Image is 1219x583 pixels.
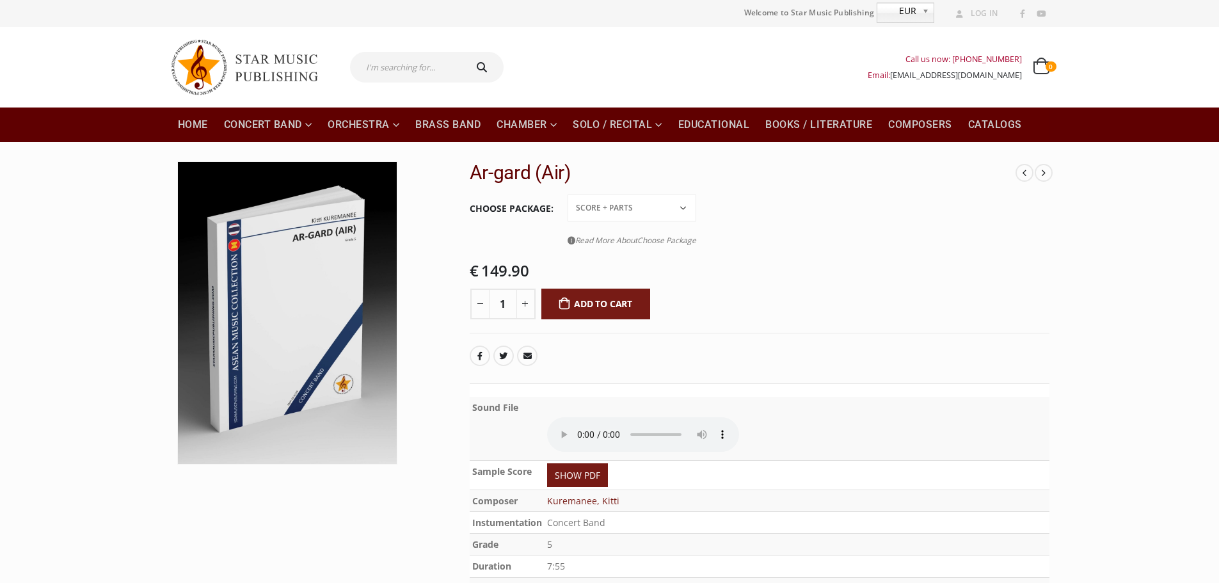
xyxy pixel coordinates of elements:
a: Facebook [1014,6,1031,22]
span: Choose Package [637,235,696,246]
bdi: 149.90 [470,260,529,281]
a: Catalogs [960,108,1030,142]
span: Welcome to Star Music Publishing [744,3,875,22]
input: I'm searching for... [350,52,463,83]
a: Home [170,108,216,142]
a: Read More AboutChoose Package [568,232,696,248]
b: Duration [472,560,511,572]
b: Instumentation [472,516,542,529]
input: Product quantity [489,289,517,319]
span: 0 [1046,61,1056,72]
td: 5 [545,533,1049,555]
a: Books / Literature [758,108,880,142]
button: + [516,289,536,319]
a: Solo / Recital [565,108,670,142]
a: Kuremanee, Kitti [547,495,619,507]
button: - [470,289,490,319]
div: Email: [868,67,1022,83]
p: 7:55 [547,558,1047,575]
img: Star Music Publishing [170,33,330,101]
img: SMP-10-0176 3D [178,162,397,464]
b: Grade [472,538,498,550]
a: Composers [880,108,960,142]
a: Youtube [1033,6,1049,22]
td: Concert Band [545,511,1049,533]
label: Choose Package [470,195,554,222]
a: Orchestra [320,108,407,142]
button: Search [463,52,504,83]
span: EUR [877,3,917,19]
button: Add to cart [541,289,651,319]
a: Educational [671,108,758,142]
h2: Ar-gard (Air) [470,161,1016,184]
div: Call us now: [PHONE_NUMBER] [868,51,1022,67]
a: Concert Band [216,108,320,142]
span: € [470,260,479,281]
th: Sample Score [470,460,545,490]
a: Email [517,346,538,366]
b: Composer [472,495,518,507]
b: Sound File [472,401,518,413]
a: [EMAIL_ADDRESS][DOMAIN_NAME] [890,70,1022,81]
a: Facebook [470,346,490,366]
a: SHOW PDF [547,463,608,487]
a: Log In [951,5,998,22]
a: Brass Band [408,108,488,142]
a: Twitter [493,346,514,366]
a: Chamber [489,108,564,142]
